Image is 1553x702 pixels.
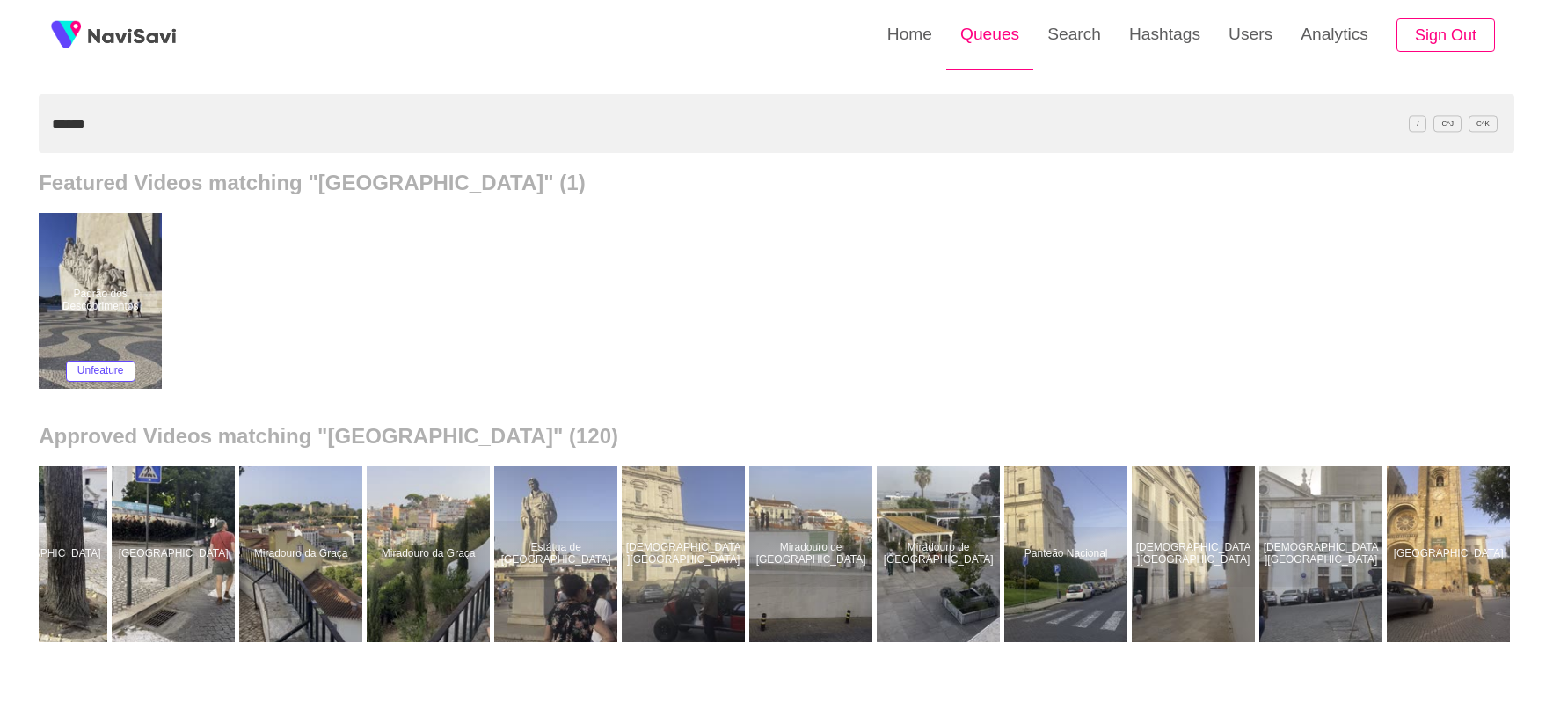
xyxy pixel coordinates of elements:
[877,466,1004,642] a: Miradouro de [GEOGRAPHIC_DATA]Miradouro de São Vicente
[44,13,88,57] img: fireSpot
[1409,115,1426,132] span: /
[1433,115,1462,132] span: C^J
[1469,115,1498,132] span: C^K
[622,466,749,642] a: [DEMOGRAPHIC_DATA][GEOGRAPHIC_DATA]Igreja de São Vicente de Fora
[66,361,135,382] button: Unfeature
[1004,466,1132,642] a: Panteão NacionalPanteão Nacional
[39,213,166,389] a: Padrão dos DescobrimentosPadrão dos DescobrimentosUnfeature
[494,466,622,642] a: Estátua de [GEOGRAPHIC_DATA]Estátua de São Vicente
[239,466,367,642] a: Miradouro da GraçaMiradouro da Graça
[1259,466,1387,642] a: [DEMOGRAPHIC_DATA][GEOGRAPHIC_DATA]Igreja de São João da Praça
[39,171,1514,195] h2: Featured Videos matching "[GEOGRAPHIC_DATA]" (1)
[1132,466,1259,642] a: [DEMOGRAPHIC_DATA][GEOGRAPHIC_DATA]Igreja de Santo Estêvão
[1387,466,1514,642] a: [GEOGRAPHIC_DATA]Catedral de Santa Maria Maior
[112,466,239,642] a: [GEOGRAPHIC_DATA]Jardim da Graça
[749,466,877,642] a: Miradouro de [GEOGRAPHIC_DATA]Miradouro de São Vicente
[88,26,176,44] img: fireSpot
[1396,18,1495,53] button: Sign Out
[367,466,494,642] a: Miradouro da GraçaMiradouro da Graça
[39,424,1514,449] h2: Approved Videos matching "[GEOGRAPHIC_DATA]" (120)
